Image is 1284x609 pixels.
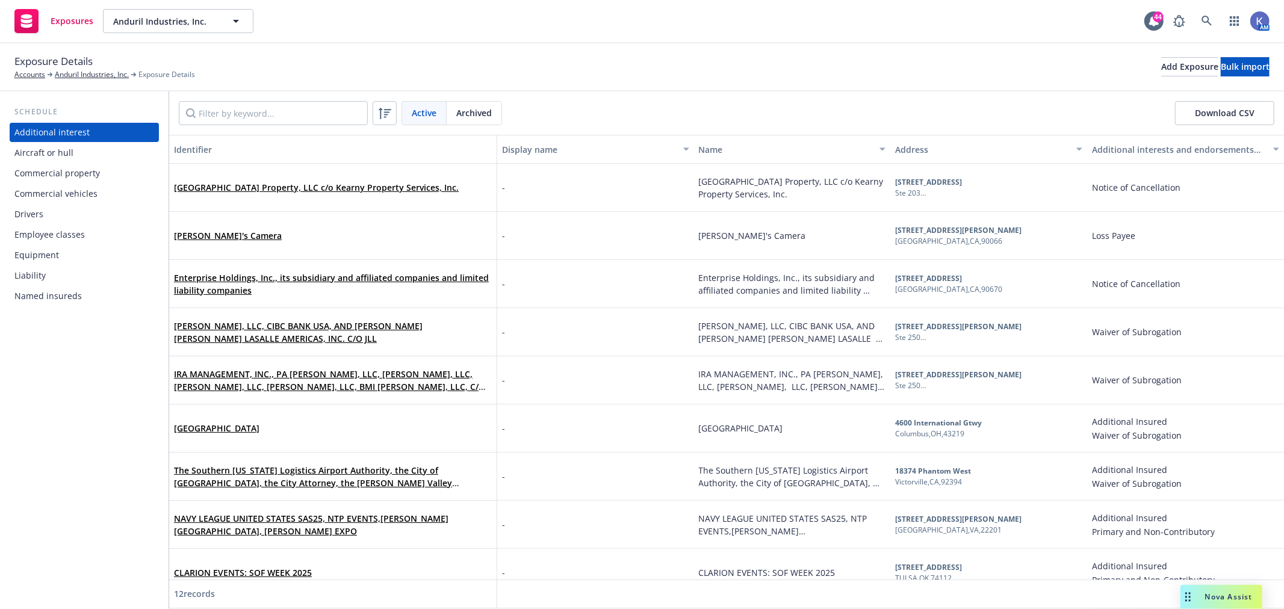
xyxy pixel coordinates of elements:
div: Aircraft or hull [14,143,73,162]
a: Liability [10,266,159,285]
span: Active [412,107,436,119]
button: Download CSV [1175,101,1274,125]
div: Commercial vehicles [14,184,98,203]
div: [GEOGRAPHIC_DATA] , CA , 90066 [895,236,1022,247]
b: 18374 Phantom West [895,466,971,476]
button: Anduril Industries, Inc. [103,9,253,33]
span: - [502,326,505,338]
span: Additional Insured [1092,512,1215,524]
span: IRA MANAGEMENT, INC., PA [PERSON_NAME], LLC, [PERSON_NAME], LLC, [PERSON_NAME], LLC, [PERSON_NAME... [699,368,886,418]
div: Additional interest [14,123,90,142]
a: Accounts [14,69,45,80]
b: [STREET_ADDRESS][PERSON_NAME] [895,369,1022,380]
span: Notice of Cancellation [1092,181,1180,194]
div: TULSA , OK , 74112 [895,573,962,584]
button: Add Exposure [1161,57,1218,76]
a: Anduril Industries, Inc. [55,69,129,80]
span: Additional Insured [1092,415,1182,428]
span: Enterprise Holdings, Inc., its subsidiary and affiliated companies and limited liability companies [699,272,878,309]
a: Equipment [10,246,159,265]
span: Exposure Details [138,69,195,80]
b: [STREET_ADDRESS][PERSON_NAME] [895,514,1022,524]
span: [PERSON_NAME]'s Camera [174,229,282,242]
b: [STREET_ADDRESS] [895,177,962,187]
span: Exposure Details [14,54,93,69]
a: The Southern [US_STATE] Logistics Airport Authority, the City of [GEOGRAPHIC_DATA], the City Atto... [174,465,488,527]
input: Filter by keyword... [179,101,368,125]
div: Ste 250 [895,380,1022,391]
button: Address [890,135,1087,164]
span: - [502,422,505,434]
b: [STREET_ADDRESS][PERSON_NAME] [895,321,1022,332]
span: Exposures [51,16,93,26]
div: Columbus , OH , 43219 [895,428,982,439]
span: - [502,566,505,579]
img: photo [1250,11,1270,31]
span: - [502,518,505,531]
div: Address [895,143,1069,156]
div: Add Exposure [1161,58,1218,76]
div: Identifier [174,143,492,156]
div: Liability [14,266,46,285]
div: Display name [502,143,676,156]
button: Nova Assist [1180,585,1262,609]
span: Loss Payee [1092,229,1135,242]
span: Waiver of Subrogation [1092,326,1182,338]
span: Waiver of Subrogation [1092,477,1182,490]
div: Name [699,143,873,156]
div: Equipment [14,246,59,265]
a: Exposures [10,4,98,38]
span: NAVY LEAGUE UNITED STATES SAS25, NTP EVENTS,[PERSON_NAME][GEOGRAPHIC_DATA], [PERSON_NAME] EXPO [174,512,492,537]
div: Named insureds [14,286,82,306]
button: Additional interests and endorsements applied [1087,135,1284,164]
span: Anduril Industries, Inc. [113,15,217,28]
a: IRA MANAGEMENT, INC., PA [PERSON_NAME], LLC, [PERSON_NAME], LLC, [PERSON_NAME], LLC, [PERSON_NAME... [174,368,485,405]
span: Additional Insured [1092,560,1215,572]
span: Archived [456,107,492,119]
a: [GEOGRAPHIC_DATA] [174,422,259,434]
div: Ste 203 [895,188,1002,199]
div: Additional interests and endorsements applied [1092,143,1266,156]
span: - [502,181,505,194]
button: Display name [497,135,694,164]
span: IRA MANAGEMENT, INC., PA [PERSON_NAME], LLC, [PERSON_NAME], LLC, [PERSON_NAME], LLC, [PERSON_NAME... [174,368,492,393]
a: Named insureds [10,286,159,306]
div: Commercial property [14,164,100,183]
a: Commercial property [10,164,159,183]
a: Aircraft or hull [10,143,159,162]
div: Employee classes [14,225,85,244]
b: 4600 International Gtwy [895,418,982,428]
div: Ste 250 [895,332,1022,343]
span: Waiver of Subrogation [1092,374,1182,386]
span: The Southern [US_STATE] Logistics Airport Authority, the City of [GEOGRAPHIC_DATA], the City Atto... [174,464,492,489]
b: [STREET_ADDRESS][PERSON_NAME] [895,225,1022,235]
span: [GEOGRAPHIC_DATA] Property, LLC c/o Kearny Property Services, Inc. [699,176,886,200]
b: [STREET_ADDRESS] [895,562,962,572]
a: Additional interest [10,123,159,142]
div: 44 [1153,11,1164,22]
a: [GEOGRAPHIC_DATA] Property, LLC c/o Kearny Property Services, Inc. [174,182,459,193]
span: CLARION EVENTS: SOF WEEK 2025 [699,567,836,578]
button: Bulk import [1221,57,1270,76]
span: 12 records [174,588,215,599]
span: [PERSON_NAME], LLC, CIBC BANK USA, AND [PERSON_NAME] [PERSON_NAME] LASALLE AMERICAS, INC. C/O JLL [699,320,883,357]
span: [GEOGRAPHIC_DATA] [699,422,783,434]
a: [PERSON_NAME]'s Camera [174,230,282,241]
span: [PERSON_NAME], LLC, CIBC BANK USA, AND [PERSON_NAME] [PERSON_NAME] LASALLE AMERICAS, INC. C/O JLL [174,320,492,345]
span: [PERSON_NAME]'s Camera [699,230,806,241]
a: CLARION EVENTS: SOF WEEK 2025 [174,567,312,578]
span: Primary and Non-Contributory [1092,573,1215,586]
span: - [502,470,505,483]
a: NAVY LEAGUE UNITED STATES SAS25, NTP EVENTS,[PERSON_NAME][GEOGRAPHIC_DATA], [PERSON_NAME] EXPO [174,513,448,537]
div: Victorville , CA , 92394 [895,477,971,487]
span: Enterprise Holdings, Inc., its subsidiary and affiliated companies and limited liability companies [174,271,492,297]
a: [PERSON_NAME], LLC, CIBC BANK USA, AND [PERSON_NAME] [PERSON_NAME] LASALLE AMERICAS, INC. C/O JLL [174,320,423,344]
span: Notice of Cancellation [1092,277,1180,290]
button: Name [694,135,891,164]
a: Employee classes [10,225,159,244]
a: Switch app [1223,9,1247,33]
button: Identifier [169,135,497,164]
div: [GEOGRAPHIC_DATA] , CA , 90670 [895,284,1002,295]
span: [GEOGRAPHIC_DATA] Property, LLC c/o Kearny Property Services, Inc. [174,181,459,194]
